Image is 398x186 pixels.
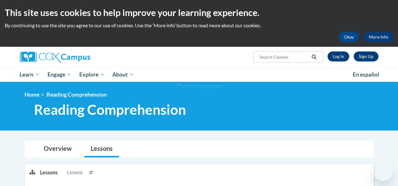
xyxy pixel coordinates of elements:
a: Cox Campus [20,51,133,63]
span: Engage [48,71,71,78]
a: Lessons [84,141,119,157]
iframe: Button to launch messaging window [373,161,393,181]
span: About [112,71,134,78]
button: Search [309,53,319,61]
a: Overview [37,141,78,157]
a: Register [354,51,378,61]
a: About [108,67,138,82]
span: Learn [20,71,39,78]
span: Lessons [67,169,83,176]
a: Engage [43,67,75,82]
img: Cox Campus [20,51,90,63]
a: Log In [328,51,349,61]
h2: This site uses cookies to help improve your learning experience. [5,6,393,19]
img: Section background [177,82,221,89]
a: More Info [364,32,393,42]
span: Reading Comprehension [34,101,186,118]
button: Okay [339,32,359,42]
div: Main menu [15,67,383,82]
span: En español [353,71,379,78]
span: Explore [79,71,104,78]
p: By continuing to use the site you agree to our use of cookies. Use the ‘More info’ button to read... [5,22,393,29]
a: En español [349,68,383,81]
a: Home [25,91,39,98]
a: Explore [75,67,109,82]
input: Search Courses [259,53,309,61]
p: Lessons [40,169,58,176]
a: Learn [16,67,44,82]
span: Reading Comprehension [47,91,107,98]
